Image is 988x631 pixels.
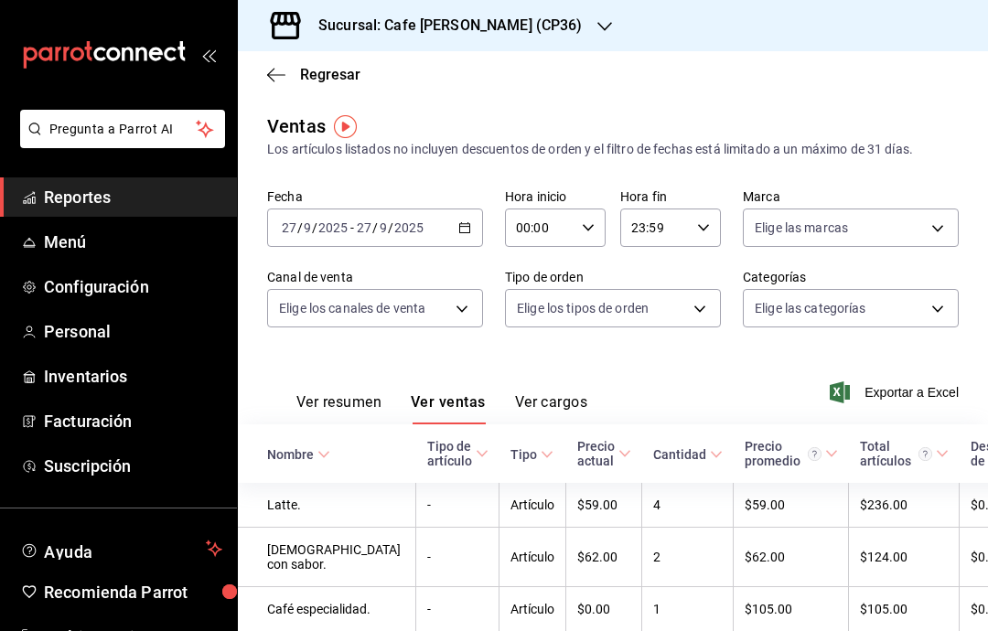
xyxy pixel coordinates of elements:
span: Elige las marcas [755,219,848,237]
label: Categorías [743,271,959,283]
div: Precio promedio [745,439,822,468]
td: $59.00 [734,483,849,528]
label: Tipo de orden [505,271,721,283]
svg: Precio promedio = Total artículos / cantidad [808,447,822,461]
input: -- [281,220,297,235]
div: Precio actual [577,439,615,468]
button: Exportar a Excel [833,381,959,403]
span: Tipo de artículo [427,439,489,468]
button: Ver cargos [515,393,588,424]
td: Artículo [499,483,566,528]
span: Elige las categorías [755,299,866,317]
span: Elige los tipos de orden [517,299,649,317]
span: Ayuda [44,538,199,560]
input: ---- [317,220,349,235]
span: Suscripción [44,454,222,478]
input: ---- [393,220,424,235]
td: $124.00 [849,528,960,587]
div: Nombre [267,447,314,462]
a: Pregunta a Parrot AI [13,133,225,152]
div: Ventas [267,112,326,140]
span: Reportes [44,185,222,209]
td: 4 [642,483,734,528]
input: -- [356,220,372,235]
span: Regresar [300,66,360,83]
span: Precio promedio [745,439,838,468]
td: $236.00 [849,483,960,528]
span: Tipo [510,447,553,462]
span: Nombre [267,447,330,462]
button: Ver ventas [411,393,486,424]
span: Precio actual [577,439,631,468]
button: Pregunta a Parrot AI [20,110,225,148]
button: open_drawer_menu [201,48,216,62]
span: Elige los canales de venta [279,299,425,317]
span: Total artículos [860,439,949,468]
input: -- [379,220,388,235]
span: Configuración [44,274,222,299]
span: / [372,220,378,235]
div: Tipo de artículo [427,439,472,468]
div: Tipo [510,447,537,462]
h3: Sucursal: Cafe [PERSON_NAME] (CP36) [304,15,583,37]
label: Canal de venta [267,271,483,283]
td: - [416,528,499,587]
span: Cantidad [653,447,723,462]
span: Inventarios [44,364,222,389]
td: Latte. [238,483,416,528]
span: / [388,220,393,235]
button: Regresar [267,66,360,83]
span: - [350,220,354,235]
span: / [312,220,317,235]
span: Menú [44,230,222,254]
input: -- [303,220,312,235]
label: Hora inicio [505,190,606,203]
div: Los artículos listados no incluyen descuentos de orden y el filtro de fechas está limitado a un m... [267,140,959,159]
div: Total artículos [860,439,932,468]
label: Fecha [267,190,483,203]
span: Personal [44,319,222,344]
svg: El total artículos considera cambios de precios en los artículos así como costos adicionales por ... [918,447,932,461]
td: [DEMOGRAPHIC_DATA] con sabor. [238,528,416,587]
button: Ver resumen [296,393,381,424]
span: Pregunta a Parrot AI [49,120,197,139]
td: 2 [642,528,734,587]
td: $62.00 [734,528,849,587]
td: $59.00 [566,483,642,528]
span: Facturación [44,409,222,433]
span: / [297,220,303,235]
div: Cantidad [653,447,706,462]
label: Hora fin [620,190,721,203]
td: - [416,483,499,528]
span: Recomienda Parrot [44,580,222,604]
div: navigation tabs [296,393,587,424]
label: Marca [743,190,959,203]
td: $62.00 [566,528,642,587]
img: Tooltip marker [334,115,357,138]
td: Artículo [499,528,566,587]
